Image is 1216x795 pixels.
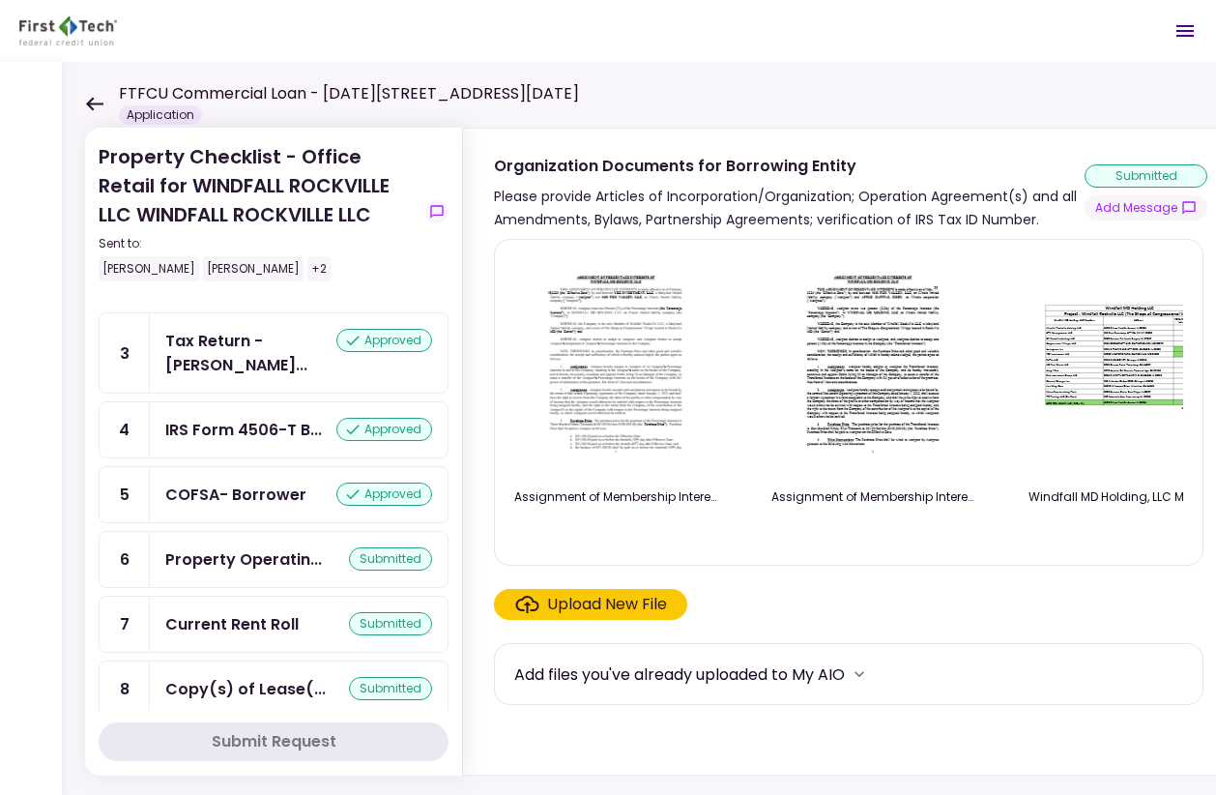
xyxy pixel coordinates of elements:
[165,612,299,636] div: Current Rent Roll
[494,589,687,620] span: Click here to upload the required document
[1162,8,1208,54] button: Open menu
[99,235,418,252] div: Sent to:
[336,418,432,441] div: approved
[336,483,432,506] div: approved
[165,329,336,377] div: Tax Return - Borrower
[547,593,667,616] div: Upload New File
[119,82,579,105] h1: FTFCU Commercial Loan - [DATE][STREET_ADDRESS][DATE]
[771,488,974,506] div: Assignment of Membership Interests (transfer to Apple Capital) 052225.pdf
[494,154,1085,178] div: Organization Documents for Borrowing Entity
[100,402,150,457] div: 4
[514,488,717,506] div: Assignment of Membership Interests, Signed 02.15.2025(1).pdf
[307,256,331,281] div: +2
[203,256,304,281] div: [PERSON_NAME]
[100,467,150,522] div: 5
[494,185,1085,231] div: Please provide Articles of Incorporation/Organization; Operation Agreement(s) and all Amendments,...
[165,547,322,572] div: Property Operating Statements - Year to Date
[425,200,449,223] button: show-messages
[99,401,449,458] a: 4IRS Form 4506-T Borrowerapproved
[119,105,202,125] div: Application
[99,661,449,718] a: 8Copy(s) of Lease(s) and Amendment(s)submitted
[165,677,326,701] div: Copy(s) of Lease(s) and Amendment(s)
[100,662,150,717] div: 8
[1085,164,1207,188] div: submitted
[100,313,150,393] div: 3
[19,16,117,45] img: Partner icon
[99,142,418,281] div: Property Checklist - Office Retail for WINDFALL ROCKVILLE LLC WINDFALL ROCKVILLE LLC
[99,466,449,523] a: 5COFSA- Borrowerapproved
[165,483,306,507] div: COFSA- Borrower
[100,532,150,587] div: 6
[349,612,432,635] div: submitted
[99,531,449,588] a: 6Property Operating Statements - Year to Datesubmitted
[845,660,874,689] button: more
[100,597,150,652] div: 7
[212,730,336,753] div: Submit Request
[514,662,845,687] div: Add files you've already uploaded to My AIO
[99,312,449,394] a: 3Tax Return - Borrowerapproved
[1085,195,1207,221] button: show-messages
[349,677,432,700] div: submitted
[349,547,432,571] div: submitted
[336,329,432,352] div: approved
[165,418,322,442] div: IRS Form 4506-T Borrower
[99,596,449,653] a: 7Current Rent Rollsubmitted
[99,256,199,281] div: [PERSON_NAME]
[99,722,449,761] button: Submit Request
